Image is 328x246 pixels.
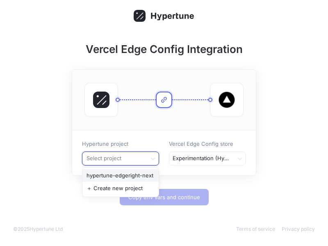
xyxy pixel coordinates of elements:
[236,226,275,232] a: Terms of service
[82,182,159,195] div: ＋ Create new project
[128,195,200,200] span: Copy env vars and continue
[13,225,63,233] div: © 2025 Hypertune Ltd
[169,140,246,148] p: Vercel Edge Config store
[82,140,159,148] p: Hypertune project
[82,169,159,182] div: hypertune-edgeright-next
[120,189,209,205] button: Copy env vars and continue
[282,226,315,232] a: Privacy policy
[57,41,271,57] h1: Vercel Edge Config Integration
